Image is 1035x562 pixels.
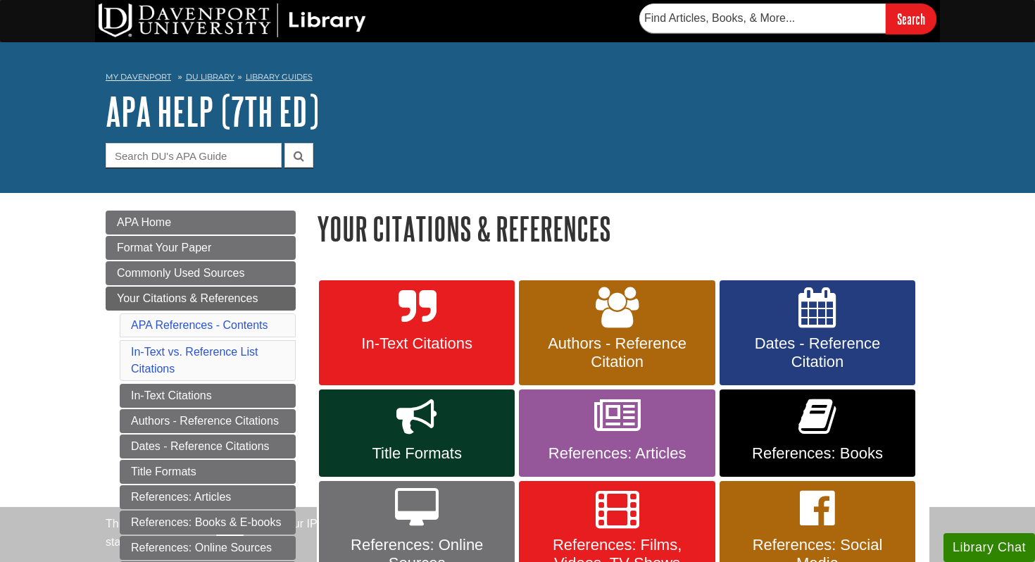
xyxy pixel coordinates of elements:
[186,72,234,82] a: DU Library
[106,143,282,168] input: Search DU's APA Guide
[529,335,704,371] span: Authors - Reference Citation
[117,216,171,228] span: APA Home
[886,4,936,34] input: Search
[730,335,905,371] span: Dates - Reference Citation
[120,435,296,458] a: Dates - Reference Citations
[106,68,929,90] nav: breadcrumb
[106,236,296,260] a: Format Your Paper
[330,444,504,463] span: Title Formats
[117,267,244,279] span: Commonly Used Sources
[639,4,886,33] input: Find Articles, Books, & More...
[529,444,704,463] span: References: Articles
[106,89,319,133] a: APA Help (7th Ed)
[106,71,171,83] a: My Davenport
[519,280,715,386] a: Authors - Reference Citation
[131,346,258,375] a: In-Text vs. Reference List Citations
[106,211,296,235] a: APA Home
[106,287,296,311] a: Your Citations & References
[330,335,504,353] span: In-Text Citations
[120,384,296,408] a: In-Text Citations
[120,485,296,509] a: References: Articles
[120,536,296,560] a: References: Online Sources
[639,4,936,34] form: Searches DU Library's articles, books, and more
[106,261,296,285] a: Commonly Used Sources
[246,72,313,82] a: Library Guides
[120,409,296,433] a: Authors - Reference Citations
[120,511,296,535] a: References: Books & E-books
[99,4,366,37] img: DU Library
[519,389,715,477] a: References: Articles
[131,319,268,331] a: APA References - Contents
[319,389,515,477] a: Title Formats
[720,389,915,477] a: References: Books
[120,460,296,484] a: Title Formats
[117,292,258,304] span: Your Citations & References
[317,211,929,246] h1: Your Citations & References
[117,242,211,254] span: Format Your Paper
[720,280,915,386] a: Dates - Reference Citation
[730,444,905,463] span: References: Books
[943,533,1035,562] button: Library Chat
[319,280,515,386] a: In-Text Citations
